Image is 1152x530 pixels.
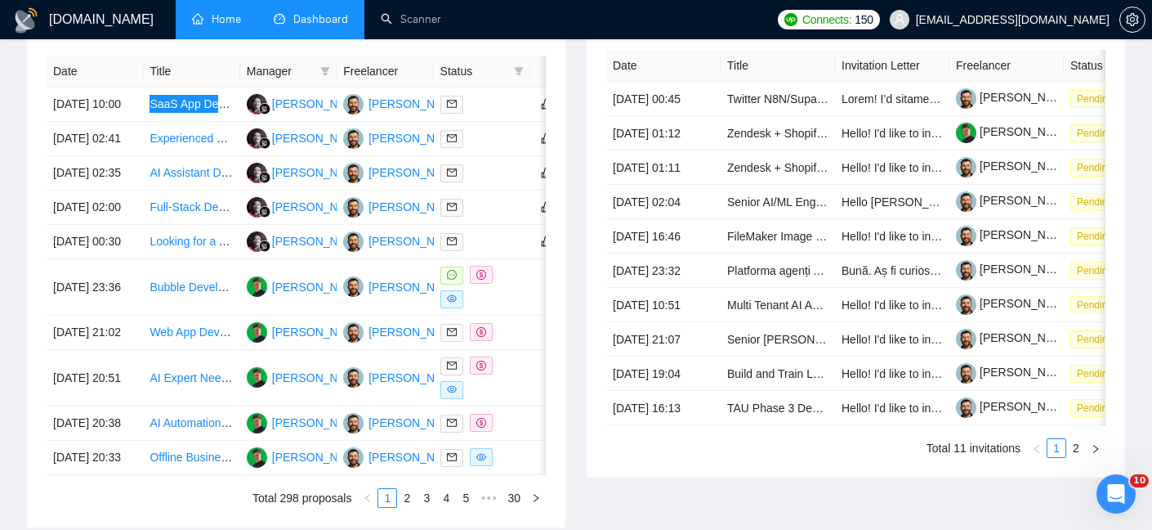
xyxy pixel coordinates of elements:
span: eye [447,384,457,394]
td: Offline Business AI Assistant System Development [143,441,239,475]
td: [DATE] 21:02 [47,316,143,350]
span: mail [447,202,457,212]
a: SS[PERSON_NAME] [247,97,366,110]
a: Pending [1070,92,1126,105]
iframe: Intercom live chat [1096,474,1136,514]
img: VK [343,128,364,149]
a: Build and Train LLM model for based on text data [727,367,977,380]
td: [DATE] 20:38 [47,406,143,441]
div: [PERSON_NAME] [368,369,462,387]
li: Previous Page [1027,438,1047,458]
td: [DATE] 20:33 [47,441,143,475]
td: [DATE] 02:35 [47,156,143,191]
div: [PERSON_NAME] [272,369,366,387]
td: Multi Tenant AI Agent [721,288,835,322]
a: Pending [1070,195,1126,208]
img: VK [343,367,364,388]
td: AI Expert Needed for Scalable Carpet Image Generation Workflow [143,350,239,406]
span: mail [447,168,457,177]
a: VK[PERSON_NAME] [343,415,462,429]
span: right [531,493,541,503]
td: [DATE] 02:41 [47,122,143,156]
img: VK [343,163,364,183]
span: mail [447,236,457,246]
li: Next Page [526,488,546,508]
img: c1-JWQDXWEy3CnA6sRtFzzU22paoDq5cZnWyBNc3HWqwvuW0qNnjm1CMP-YmbEEtPC [956,260,976,281]
a: SS[PERSON_NAME] [247,234,366,247]
div: [PERSON_NAME] [368,414,462,432]
div: [PERSON_NAME] [272,164,366,182]
li: 30 [502,488,526,508]
a: AI Automation Workflow for Proposal & Follow-Up System [150,416,442,429]
button: left [1027,438,1047,458]
td: Zendesk + Shopify Plus + Google Drive AI Integration (Flat-Rate Project) [721,150,835,185]
td: Experienced Python Django Developer for SaaS Software [143,122,239,156]
img: SS [247,94,267,115]
img: c1-JWQDXWEy3CnA6sRtFzzU22paoDq5cZnWyBNc3HWqwvuW0qNnjm1CMP-YmbEEtPC [956,157,976,177]
span: mail [447,452,457,462]
span: dollar [476,270,486,280]
span: Pending [1070,330,1119,348]
span: setting [1120,13,1145,26]
a: Bubble Developer [150,281,240,294]
a: Twitter N8N/Supabase Automation [727,92,902,106]
a: [PERSON_NAME] [956,159,1074,173]
span: filter [511,59,527,83]
span: Pending [1070,399,1119,417]
span: like [541,200,552,213]
a: VK[PERSON_NAME] [343,165,462,178]
a: Offline Business AI Assistant System Development [150,451,406,464]
td: Twitter N8N/Supabase Automation [721,82,835,116]
div: [PERSON_NAME] [368,164,462,182]
div: [PERSON_NAME] [368,232,462,250]
img: logo [13,7,39,34]
div: [PERSON_NAME] [368,95,462,113]
span: filter [317,59,333,83]
td: [DATE] 10:00 [47,88,143,122]
td: Looking for a Artificial Intelligence BOT developer [143,225,239,259]
th: Manager [240,56,337,88]
a: Pending [1070,160,1126,173]
img: MB [247,367,267,388]
a: VK[PERSON_NAME] [343,450,462,463]
div: [PERSON_NAME] [272,232,366,250]
a: 30 [502,489,525,507]
td: Senior AI/ML Engineer for Workflow Product (Retrieval + Deterministic Engines) [721,185,835,219]
td: Full-Stack Developer for AI Healthcare App [143,191,239,225]
a: Pending [1070,126,1126,139]
li: 1 [377,488,397,508]
img: SS [247,128,267,149]
li: 2 [397,488,417,508]
a: Zendesk + Shopify Plus + Google Drive AI Integration (Flat-Rate Project) [727,127,1095,140]
a: Pending [1070,366,1126,380]
a: AI Expert Needed for Scalable Carpet Image Generation Workflow [150,371,485,384]
span: left [363,493,373,503]
span: user [894,14,905,25]
div: [PERSON_NAME] [368,129,462,147]
span: dollar [476,327,486,337]
img: MB [247,276,267,297]
img: c1-JWQDXWEy3CnA6sRtFzzU22paoDq5cZnWyBNc3HWqwvuW0qNnjm1CMP-YmbEEtPC [956,294,976,315]
a: VK[PERSON_NAME] [343,325,462,338]
td: Bubble Developer [143,259,239,316]
th: Date [47,56,143,88]
img: MB [247,413,267,433]
span: mail [447,327,457,337]
td: Build and Train LLM model for based on text data [721,357,835,391]
div: [PERSON_NAME] [368,198,462,216]
a: 1 [1047,439,1065,457]
span: mail [447,99,457,109]
img: SS [247,163,267,183]
span: eye [476,452,486,462]
a: VK[PERSON_NAME] [343,97,462,110]
a: 5 [457,489,475,507]
a: Pending [1070,401,1126,414]
span: Manager [247,62,314,80]
button: left [358,488,377,508]
td: [DATE] 02:00 [47,191,143,225]
div: [PERSON_NAME] [368,323,462,341]
a: SaaS App Development with Next.js and Google AI/Firebase or Supabase [150,97,524,110]
a: 4 [437,489,455,507]
td: [DATE] 00:45 [606,82,721,116]
button: like [537,163,556,182]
